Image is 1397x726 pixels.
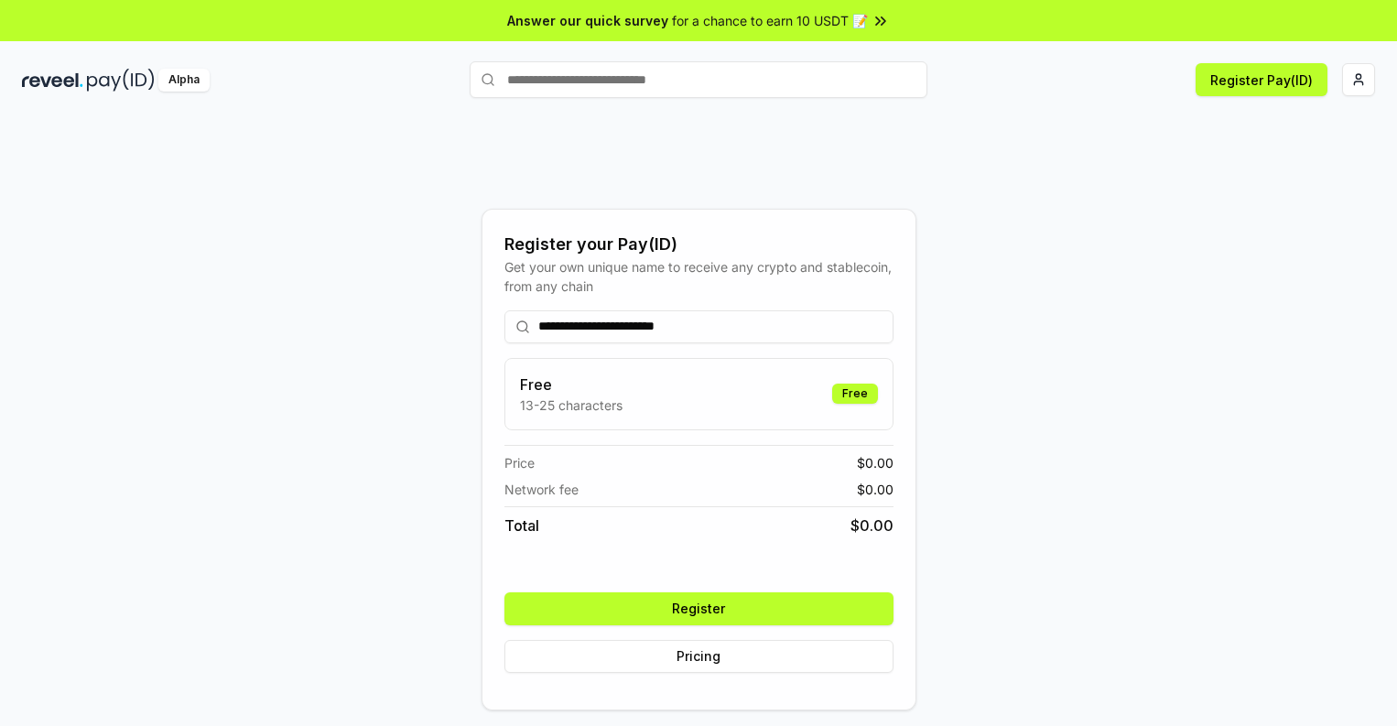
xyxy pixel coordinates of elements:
[504,480,579,499] span: Network fee
[520,374,623,396] h3: Free
[520,396,623,415] p: 13-25 characters
[1196,63,1327,96] button: Register Pay(ID)
[87,69,155,92] img: pay_id
[504,640,893,673] button: Pricing
[504,453,535,472] span: Price
[504,592,893,625] button: Register
[857,480,893,499] span: $ 0.00
[504,232,893,257] div: Register your Pay(ID)
[832,384,878,404] div: Free
[504,515,539,536] span: Total
[857,453,893,472] span: $ 0.00
[507,11,668,30] span: Answer our quick survey
[850,515,893,536] span: $ 0.00
[158,69,210,92] div: Alpha
[672,11,868,30] span: for a chance to earn 10 USDT 📝
[504,257,893,296] div: Get your own unique name to receive any crypto and stablecoin, from any chain
[22,69,83,92] img: reveel_dark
